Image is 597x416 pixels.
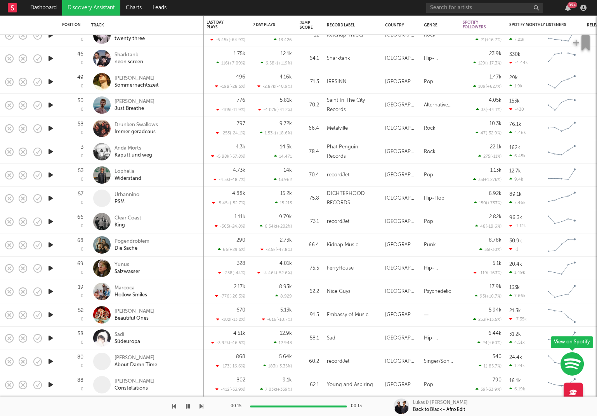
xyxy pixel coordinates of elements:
[544,282,579,301] svg: Chart title
[300,264,319,273] div: 75.5
[283,378,292,383] div: 9.1k
[488,331,502,336] div: 6.44k
[236,75,245,80] div: 496
[260,247,292,252] div: -2.5k ( -47.8 % )
[280,98,292,103] div: 5.81k
[565,5,571,11] button: 99+
[81,387,83,392] div: 0
[489,98,502,103] div: 4.05k
[274,340,292,345] div: 12.943
[115,145,152,159] a: Anda MortsKaputt und weg
[78,308,83,313] div: 52
[280,308,292,313] div: 5.13k
[509,238,522,244] div: 30.9k
[218,247,245,252] div: 66 ( +29.5 % )
[81,84,83,89] div: 0
[260,224,292,229] div: 6.54k ( +202 % )
[260,131,292,136] div: 1.53k ( +18.6 % )
[385,147,416,157] div: [GEOGRAPHIC_DATA]
[260,387,292,392] div: 7.03k ( +339 % )
[509,378,521,383] div: 16.1k
[236,238,245,243] div: 290
[258,107,292,112] div: -4.07k ( -41.2 % )
[115,385,154,392] div: Constellations
[274,37,292,42] div: 13.426
[115,245,149,252] div: Die Sache
[115,191,139,205] a: UrbanninoPSM
[327,23,373,28] div: Record Label
[115,331,140,338] div: Sadi
[509,363,525,368] div: 1.24k
[215,84,245,89] div: -198 ( -28.5 % )
[327,264,354,273] div: FerryHouse
[490,144,502,150] div: 22.1k
[62,23,81,27] div: Position
[544,352,579,371] svg: Chart title
[281,51,292,56] div: 12.1k
[115,52,143,66] a: Sharktankneon screen
[300,334,319,343] div: 58.1
[544,72,579,92] svg: Chart title
[253,23,280,27] div: 7 Day Plays
[544,165,579,185] svg: Chart title
[77,215,83,220] div: 66
[300,310,319,320] div: 91.5
[385,310,416,320] div: [GEOGRAPHIC_DATA]
[77,355,83,360] div: 80
[300,54,319,63] div: 64.1
[385,194,416,203] div: [GEOGRAPHIC_DATA]
[476,37,502,42] div: 21 ( +16.7 % )
[413,399,468,406] div: Lukas & [PERSON_NAME]
[81,271,83,275] div: 0
[263,364,292,369] div: 183 ( +3.35 % )
[327,217,349,226] div: recordJet
[115,355,157,369] a: [PERSON_NAME]About Damn Time
[300,21,313,30] div: Jump Score
[81,201,83,205] div: 0
[115,308,154,315] div: [PERSON_NAME]
[115,28,145,42] a: Pabsttwenty three
[509,355,522,360] div: 24.4k
[77,261,83,266] div: 69
[81,178,83,182] div: 0
[115,168,141,182] a: LopheliaWiderstand
[81,364,83,368] div: 0
[385,380,416,390] div: [GEOGRAPHIC_DATA]
[424,334,455,343] div: Hip-Hop/Rap
[81,131,83,135] div: 0
[424,194,444,203] div: Hip-Hop
[300,217,319,226] div: 73.1
[327,31,363,40] div: Ketchup Tracks
[544,119,579,138] svg: Chart title
[509,130,526,135] div: 4.46k
[385,334,416,343] div: [GEOGRAPHIC_DATA]
[215,294,245,299] div: -776 ( -26.3 % )
[115,75,159,82] div: [PERSON_NAME]
[81,38,83,42] div: 0
[115,82,159,89] div: Sommernachtszeit
[280,144,292,150] div: 14.5k
[115,338,140,345] div: Südeuropa
[81,154,83,158] div: 0
[211,154,245,159] div: -5.88k ( -57.8 % )
[476,387,502,392] div: 39 ( -33.9 % )
[257,270,292,275] div: -4.46k ( -52.6 % )
[424,287,451,296] div: Psychedelic
[212,200,245,205] div: -5.45k ( -52.7 % )
[509,107,524,112] div: -430
[327,143,377,161] div: Phat Penguin Records
[78,191,83,197] div: 57
[544,26,579,45] svg: Chart title
[478,154,502,159] div: 275 ( -11 % )
[279,214,292,219] div: 9.79k
[115,191,139,198] div: Urbannino
[327,96,377,115] div: Saint In The City Records
[115,98,154,112] a: [PERSON_NAME]Just Breathe
[424,357,455,366] div: Singer/Songwriter
[509,247,518,252] div: -1
[275,200,292,205] div: 15.213
[424,77,433,87] div: Pop
[489,308,502,313] div: 5.94k
[115,105,154,112] div: Just Breathe
[493,354,502,359] div: 540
